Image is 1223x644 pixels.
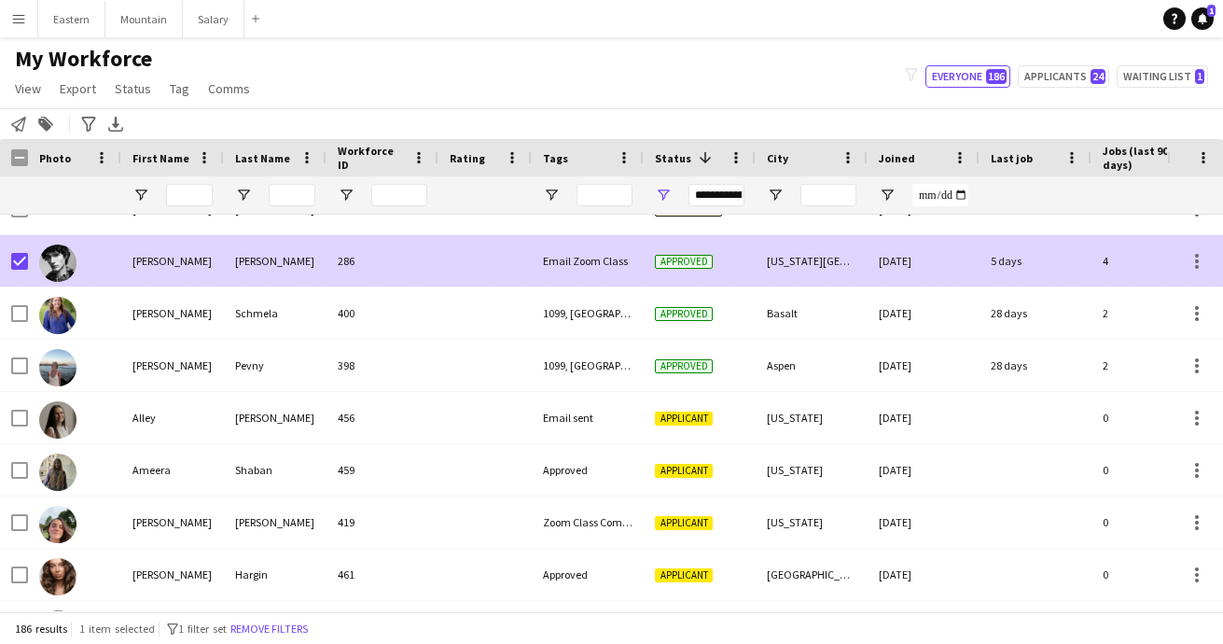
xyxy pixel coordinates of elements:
div: [DATE] [868,497,980,548]
div: [PERSON_NAME] [121,497,224,548]
span: Joined [879,151,915,165]
div: 0 [1091,549,1213,600]
span: 24 [1091,69,1105,84]
button: Waiting list1 [1117,65,1208,88]
span: Last job [991,151,1033,165]
img: Delaney Hargin [39,558,76,595]
img: Sophia Pevny [39,349,76,386]
button: Open Filter Menu [767,187,784,203]
span: Workforce ID [338,144,405,172]
div: 2 [1091,287,1213,339]
app-action-btn: Notify workforce [7,113,30,135]
span: Rating [450,151,485,165]
app-action-btn: Export XLSX [104,113,127,135]
div: 419 [327,497,438,548]
div: 0 [1091,392,1213,443]
button: Open Filter Menu [235,187,252,203]
div: [PERSON_NAME] [224,235,327,287]
div: [US_STATE] [756,444,868,496]
div: [DATE] [868,392,980,443]
div: Approved [532,444,644,496]
input: Last Name Filter Input [269,184,315,206]
div: [PERSON_NAME] [121,235,224,287]
button: Open Filter Menu [543,187,560,203]
div: Ameera [121,444,224,496]
div: 28 days [980,287,1091,339]
app-action-btn: Advanced filters [77,113,100,135]
div: [DATE] [868,287,980,339]
div: [US_STATE] [756,497,868,548]
span: Jobs (last 90 days) [1103,144,1179,172]
span: Status [655,151,691,165]
span: Status [115,80,151,97]
div: Approved [532,549,644,600]
a: Comms [201,77,257,101]
button: Open Filter Menu [655,187,672,203]
img: Alley Bowman [39,401,76,439]
button: Mountain [105,1,183,37]
div: [US_STATE][GEOGRAPHIC_DATA] [756,235,868,287]
input: First Name Filter Input [166,184,213,206]
span: Applicant [655,412,713,426]
button: Salary [183,1,244,37]
div: 2 [1091,340,1213,391]
span: 1 filter set [178,622,227,636]
span: 1 [1207,5,1216,17]
app-action-btn: Add to tag [35,113,57,135]
span: First Name [132,151,189,165]
div: [DATE] [868,235,980,287]
img: Anna Siragusa [39,506,76,543]
div: [PERSON_NAME] [121,287,224,339]
div: 400 [327,287,438,339]
button: Open Filter Menu [338,187,354,203]
div: 0 [1091,444,1213,496]
div: Hargin [224,549,327,600]
div: Basalt [756,287,868,339]
button: Open Filter Menu [879,187,896,203]
div: 5 days [980,235,1091,287]
img: Ameera Shaban [39,454,76,491]
div: 398 [327,340,438,391]
input: Tags Filter Input [577,184,632,206]
div: 1099, [GEOGRAPHIC_DATA], [DEMOGRAPHIC_DATA], [GEOGRAPHIC_DATA] [532,340,644,391]
span: Applicant [655,568,713,582]
div: Zoom Class Completed [532,497,644,548]
div: [US_STATE] [756,392,868,443]
a: Tag [162,77,197,101]
div: Shaban [224,444,327,496]
span: 1 [1195,69,1204,84]
img: Haley Schmela [39,297,76,334]
span: Comms [208,80,250,97]
span: Photo [39,151,71,165]
div: Alley [121,392,224,443]
div: [DATE] [868,340,980,391]
div: [DATE] [868,549,980,600]
button: Remove filters [227,619,312,639]
a: View [7,77,49,101]
div: 28 days [980,340,1091,391]
input: Workforce ID Filter Input [371,184,427,206]
span: Applicant [655,516,713,530]
button: Everyone186 [925,65,1010,88]
div: [PERSON_NAME] [224,392,327,443]
span: City [767,151,788,165]
div: 456 [327,392,438,443]
div: [PERSON_NAME] [121,340,224,391]
span: Tags [543,151,568,165]
button: Applicants24 [1018,65,1109,88]
div: 0 [1091,497,1213,548]
div: [DATE] [868,444,980,496]
a: 1 [1191,7,1214,30]
span: View [15,80,41,97]
div: [GEOGRAPHIC_DATA] [756,549,868,600]
span: Approved [655,255,713,269]
div: 461 [327,549,438,600]
span: Export [60,80,96,97]
span: Approved [655,359,713,373]
div: [PERSON_NAME] [224,497,327,548]
div: [PERSON_NAME] [121,549,224,600]
span: 1 item selected [79,622,155,636]
div: 459 [327,444,438,496]
div: Aspen [756,340,868,391]
div: 4 [1091,235,1213,287]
